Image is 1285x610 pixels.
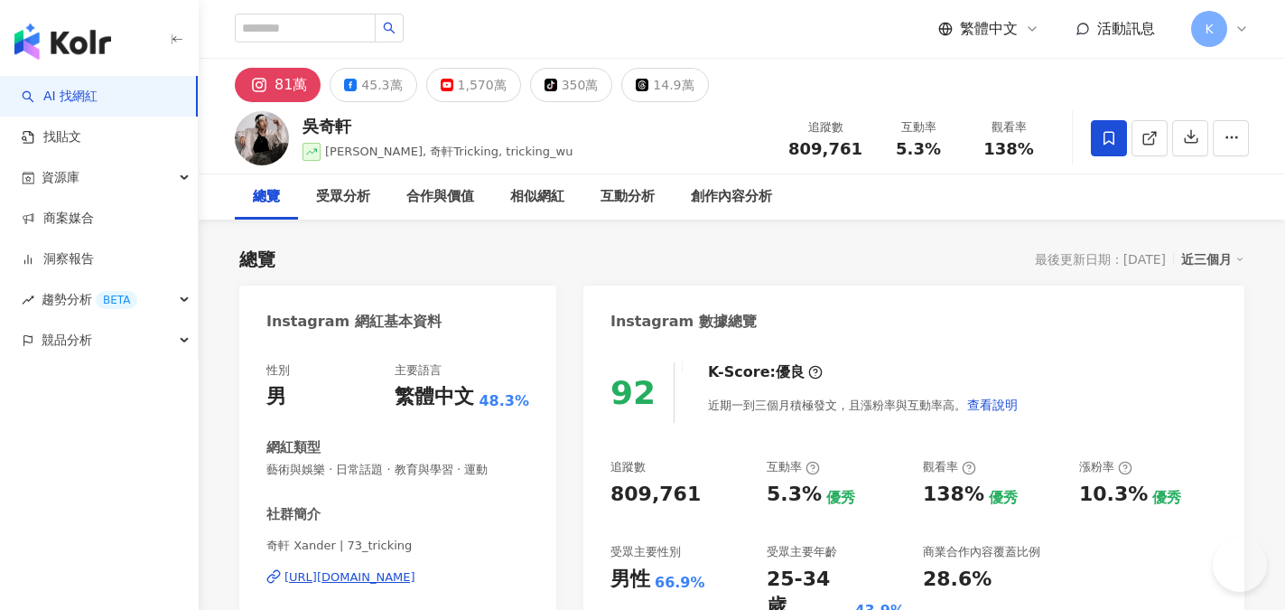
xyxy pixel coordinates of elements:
[275,72,307,98] div: 81萬
[458,72,507,98] div: 1,570萬
[923,544,1040,560] div: 商業合作內容覆蓋比例
[621,68,708,102] button: 14.9萬
[14,23,111,60] img: logo
[974,118,1043,136] div: 觀看率
[235,68,321,102] button: 81萬
[325,145,573,158] span: [PERSON_NAME], 奇軒Tricking, tricking_wu
[884,118,953,136] div: 互動率
[42,279,137,320] span: 趨勢分析
[266,538,529,554] span: 奇軒 Xander | 73_tricking
[788,139,862,158] span: 809,761
[1205,19,1213,39] span: K
[42,320,92,361] span: 競品分析
[406,186,474,208] div: 合作與價值
[1181,248,1244,271] div: 近三個月
[361,72,402,98] div: 45.3萬
[610,312,757,332] div: Instagram 數據總覽
[253,186,280,208] div: 總覽
[610,544,681,560] div: 受眾主要性別
[22,294,34,306] span: rise
[601,186,655,208] div: 互動分析
[966,387,1019,423] button: 查看說明
[653,72,694,98] div: 14.9萬
[1097,20,1155,37] span: 活動訊息
[776,362,805,382] div: 優良
[42,157,79,198] span: 資源庫
[767,544,837,560] div: 受眾主要年齡
[316,186,370,208] div: 受眾分析
[510,186,564,208] div: 相似網紅
[1213,538,1267,592] iframe: Help Scout Beacon - Open
[708,362,823,382] div: K-Score :
[266,505,321,524] div: 社群簡介
[96,291,137,309] div: BETA
[303,115,573,137] div: 吳奇軒
[708,387,1019,423] div: 近期一到三個月積極發文，且漲粉率與互動率高。
[923,459,976,475] div: 觀看率
[22,88,98,106] a: searchAI 找網紅
[284,569,415,586] div: [URL][DOMAIN_NAME]
[395,362,442,379] div: 主要語言
[610,566,650,594] div: 男性
[923,566,992,594] div: 28.6%
[983,140,1034,158] span: 138%
[610,481,701,509] div: 809,761
[767,481,822,509] div: 5.3%
[562,72,599,98] div: 350萬
[989,488,1018,508] div: 優秀
[22,128,81,146] a: 找貼文
[788,118,862,136] div: 追蹤數
[266,312,442,332] div: Instagram 網紅基本資料
[266,569,529,586] a: [URL][DOMAIN_NAME]
[960,19,1018,39] span: 繁體中文
[610,459,646,475] div: 追蹤數
[22,210,94,228] a: 商案媒合
[767,459,820,475] div: 互動率
[1152,488,1181,508] div: 優秀
[426,68,521,102] button: 1,570萬
[266,383,286,411] div: 男
[239,247,275,272] div: 總覽
[691,186,772,208] div: 創作內容分析
[479,391,529,411] span: 48.3%
[395,383,474,411] div: 繁體中文
[896,140,941,158] span: 5.3%
[610,374,656,411] div: 92
[266,362,290,379] div: 性別
[266,438,321,457] div: 網紅類型
[1035,252,1166,267] div: 最後更新日期：[DATE]
[235,111,289,165] img: KOL Avatar
[967,398,1018,412] span: 查看說明
[266,462,529,478] span: 藝術與娛樂 · 日常話題 · 教育與學習 · 運動
[923,481,984,509] div: 138%
[383,22,396,34] span: search
[655,573,705,593] div: 66.9%
[330,68,416,102] button: 45.3萬
[22,250,94,268] a: 洞察報告
[1079,481,1148,509] div: 10.3%
[826,488,855,508] div: 優秀
[530,68,613,102] button: 350萬
[1079,459,1132,475] div: 漲粉率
